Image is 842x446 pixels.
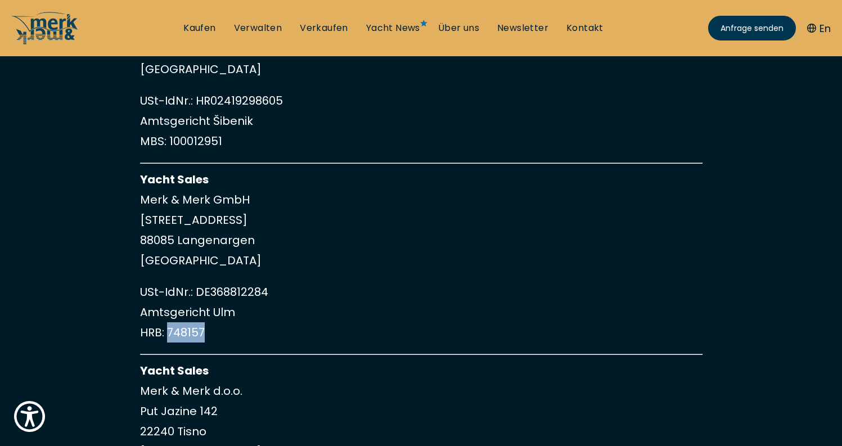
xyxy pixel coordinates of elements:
strong: Yacht Sales [140,363,209,379]
a: Yacht News [366,22,420,34]
button: En [807,21,831,36]
a: Verkaufen [300,22,348,34]
a: Über uns [438,22,479,34]
a: Kontakt [566,22,604,34]
p: USt-IdNr.: DE368812284 Amtsgericht Ulm HRB: 748157 [140,282,703,343]
p: Merk & Merk GmbH [STREET_ADDRESS] 88085 Langenargen [GEOGRAPHIC_DATA] [140,169,703,271]
p: USt-IdNr.: HR02419298605 Amtsgericht Šibenik MBS: 100012951 [140,91,703,151]
a: Anfrage senden [708,16,796,40]
a: Newsletter [497,22,548,34]
a: Kaufen [183,22,215,34]
strong: Yacht Sales [140,172,209,187]
button: Show Accessibility Preferences [11,398,48,435]
span: Anfrage senden [721,22,784,34]
a: Verwalten [234,22,282,34]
